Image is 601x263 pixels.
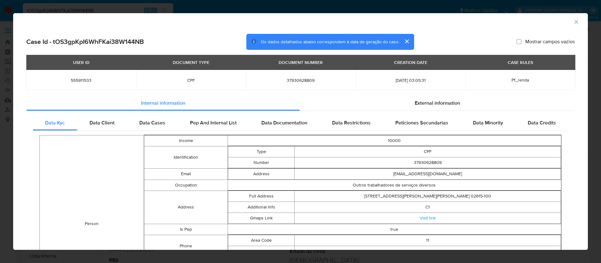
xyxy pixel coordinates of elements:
[90,119,115,126] span: Data Client
[295,157,561,168] td: 37930628809
[295,246,561,257] td: 920391516
[295,146,561,157] td: CPF
[228,202,295,213] td: Additional Info
[275,57,326,68] div: DOCUMENT NUMBER
[228,191,295,202] td: Full Address
[144,224,228,235] td: Is Pep
[228,224,561,235] td: true
[228,157,295,168] td: Number
[13,13,588,250] div: closure-recommendation-modal
[228,246,295,257] td: Number
[144,77,239,83] span: CPF
[332,119,371,126] span: Data Restrictions
[228,213,295,224] td: Gmaps Link
[141,99,185,107] span: Internal information
[26,96,575,111] div: Detailed info
[390,57,431,68] div: CREATION DATE
[261,39,399,45] span: Os dados detalhados abaixo correspondem à data de geração do caso.
[228,135,561,146] td: 10000
[525,39,575,45] span: Mostrar campos vazios
[573,19,579,24] button: Fechar a janela
[254,77,348,83] span: 37930628809
[504,57,537,68] div: CASE RULES
[516,39,521,44] input: Mostrar campos vazios
[511,77,529,83] span: Pf_renda
[144,146,228,168] td: Identification
[169,57,213,68] div: DOCUMENT TYPE
[69,57,93,68] div: USER ID
[399,34,414,49] button: cerrar
[190,119,237,126] span: Pep And Internal List
[228,180,561,191] td: Outros trabalhadores de serviços diversos
[228,235,295,246] td: Area Code
[144,235,228,257] td: Phone
[415,99,460,107] span: External information
[528,119,556,126] span: Data Credits
[295,191,561,202] td: [STREET_ADDRESS][PERSON_NAME][PERSON_NAME] 02615-100
[33,115,568,130] div: Detailed internal info
[420,215,436,221] a: Visit link
[473,119,503,126] span: Data Minority
[144,135,228,146] td: Income
[144,180,228,191] td: Occupation
[261,119,307,126] span: Data Documentation
[34,77,129,83] span: 555911533
[26,38,144,46] h2: Case Id - tOS3gpKpI6WhFKai38W144NB
[395,119,448,126] span: Peticiones Secundarias
[45,119,65,126] span: Data Kyc
[295,168,561,179] td: [EMAIL_ADDRESS][DOMAIN_NAME]
[228,168,295,179] td: Address
[144,168,228,180] td: Email
[144,191,228,224] td: Address
[295,235,561,246] td: 11
[363,77,458,83] span: [DATE] 03:05:31
[139,119,165,126] span: Data Cases
[295,202,561,213] td: C1
[228,146,295,157] td: Type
